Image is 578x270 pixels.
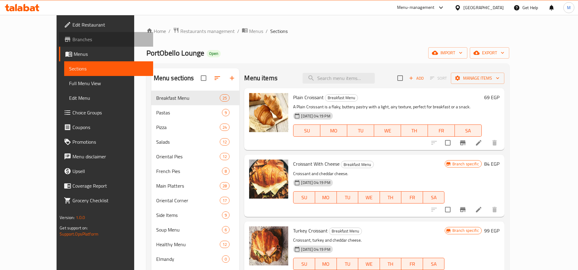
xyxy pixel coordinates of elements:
button: SU [293,191,315,203]
span: SA [457,126,479,135]
span: 9 [222,110,229,116]
button: WE [358,191,380,203]
span: 12 [220,139,229,145]
button: TU [337,258,359,270]
span: WE [377,126,399,135]
span: TH [403,126,425,135]
span: Open [207,51,221,56]
h2: Menu items [244,74,278,83]
li: / [168,27,171,35]
span: Main Platters [156,182,220,189]
span: TU [339,260,356,268]
span: Choice Groups [72,109,148,116]
a: Sections [64,61,153,76]
div: Breakfast Menu [329,228,362,235]
span: Select to update [441,136,454,149]
span: Select section [394,72,407,85]
span: Menu disclaimer [72,153,148,160]
span: Grocery Checklist [72,197,148,204]
button: import [428,47,467,59]
p: Croissant, turkey and cheddar cheese. [293,236,444,244]
div: items [222,255,230,263]
div: items [220,182,230,189]
div: items [220,138,230,146]
span: Oriental Pies [156,153,220,160]
div: Elmandy [156,255,222,263]
div: items [220,124,230,131]
a: Upsell [59,164,153,178]
div: items [222,211,230,219]
div: Breakfast Menu [325,94,358,102]
button: Add section [225,71,239,85]
span: Manage items [456,74,499,82]
a: Support.OpsPlatform [60,230,98,238]
span: Upsell [72,167,148,175]
span: Menus [249,27,263,35]
h6: 84 EGP [484,160,499,168]
div: Salads [156,138,220,146]
span: Breakfast Menu [325,94,358,101]
span: Select all sections [197,72,210,85]
button: delete [487,135,502,150]
span: Pastas [156,109,222,116]
span: 8 [222,168,229,174]
button: FR [401,191,423,203]
a: Choice Groups [59,105,153,120]
span: SA [425,193,442,202]
span: Pizza [156,124,220,131]
span: Turkey Croissant [293,226,328,235]
span: import [433,49,462,57]
span: Restaurants management [180,27,235,35]
span: [DATE] 04:19 PM [299,113,333,119]
button: export [470,47,509,59]
button: SU [293,258,315,270]
button: WE [358,258,380,270]
div: French Pies8 [151,164,240,178]
span: WE [361,260,377,268]
a: Grocery Checklist [59,193,153,208]
span: Version: [60,214,75,221]
span: TU [350,126,372,135]
span: Menus [74,50,148,58]
div: Pastas9 [151,105,240,120]
div: Main Platters28 [151,178,240,193]
span: PortObello Lounge [146,46,204,60]
span: Branch specific [450,161,481,167]
span: Promotions [72,138,148,146]
nav: breadcrumb [146,27,509,35]
span: Croissant With Cheese [293,159,340,168]
div: [GEOGRAPHIC_DATA] [463,4,504,11]
span: Branch specific [450,228,481,233]
span: MO [318,193,334,202]
button: Add [407,74,426,83]
span: 28 [220,183,229,189]
a: Edit Restaurant [59,17,153,32]
span: 9 [222,212,229,218]
button: TH [401,124,428,137]
span: TH [382,193,399,202]
button: MO [320,124,347,137]
div: Menu-management [397,4,435,11]
button: TH [380,258,402,270]
span: Breakfast Menu [156,94,220,102]
button: TH [380,191,402,203]
span: Full Menu View [69,80,148,87]
div: Oriental Pies12 [151,149,240,164]
span: TU [339,193,356,202]
span: 12 [220,242,229,247]
button: FR [401,258,423,270]
span: French Pies [156,167,222,175]
li: / [237,27,239,35]
div: Breakfast Menu25 [151,91,240,105]
span: SU [296,193,312,202]
a: Home [146,27,166,35]
span: Side Items [156,211,222,219]
span: Select section first [426,74,451,83]
span: 6 [222,227,229,233]
p: Croissant and cheddar cheese. [293,170,444,178]
span: Add [408,75,425,82]
span: WE [361,193,377,202]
